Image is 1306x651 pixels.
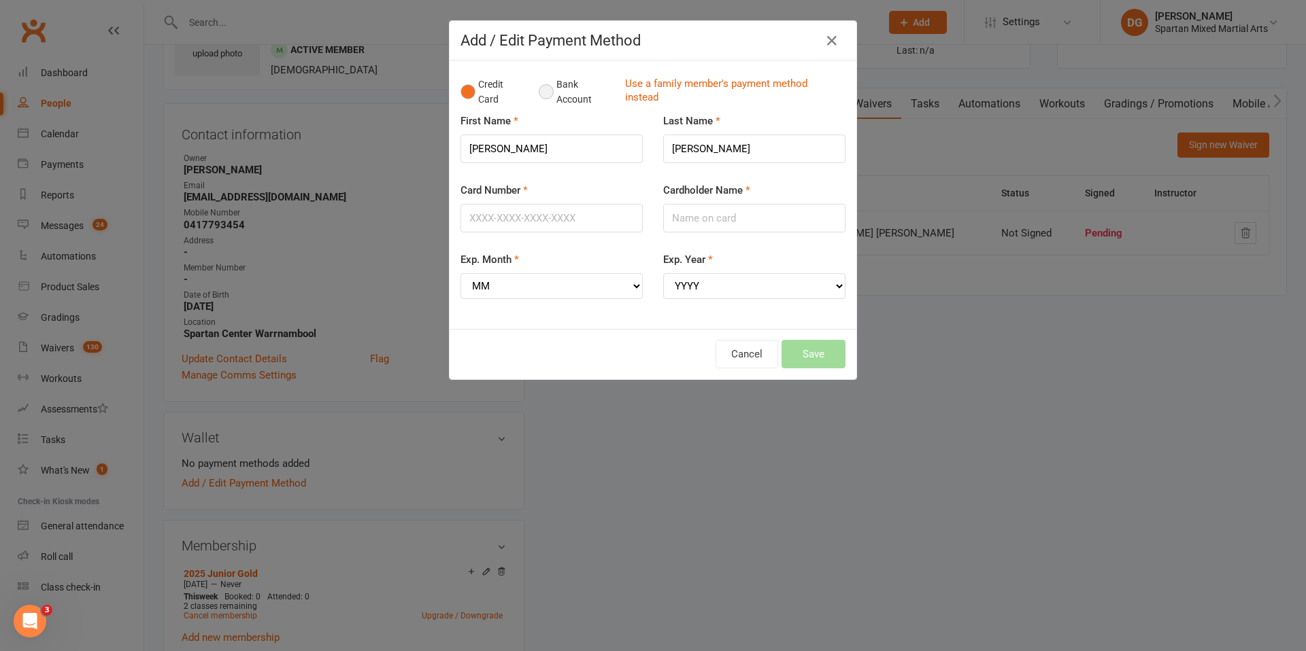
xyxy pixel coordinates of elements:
button: Bank Account [539,71,614,113]
button: Close [821,30,843,52]
button: Cancel [716,340,778,368]
label: Exp. Year [663,251,713,268]
span: 3 [41,605,52,616]
label: Card Number [461,182,528,198]
a: Use a family member's payment method instead [625,77,839,107]
label: First Name [461,113,518,129]
h4: Add / Edit Payment Method [461,32,845,49]
input: Name on card [663,204,845,232]
label: Last Name [663,113,720,129]
input: XXXX-XXXX-XXXX-XXXX [461,204,643,232]
button: Credit Card [461,71,524,113]
iframe: Intercom live chat [14,605,46,637]
label: Exp. Month [461,251,519,268]
label: Cardholder Name [663,182,750,198]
